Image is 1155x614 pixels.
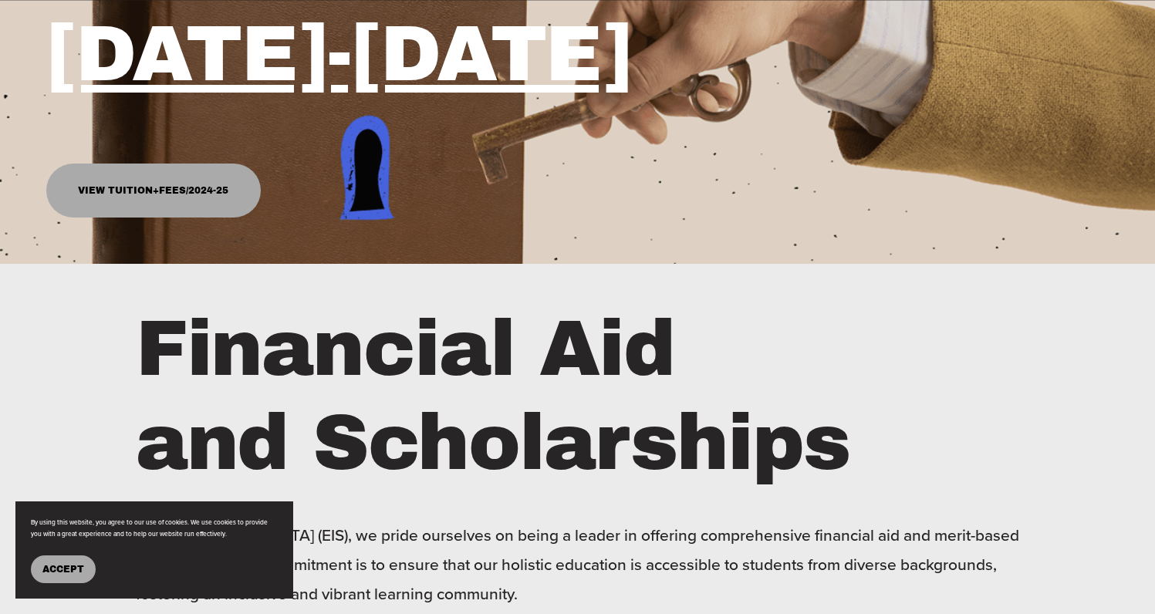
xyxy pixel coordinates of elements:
p: At [GEOGRAPHIC_DATA] (EIS), we pride ourselves on being a leader in offering comprehensive financ... [136,521,1020,608]
a: View Tuition+Fees/2024-25 [46,164,261,218]
tcxspan: Call 2024-2025 via 3CX [46,12,631,96]
h1: Financial Aid and Scholarships [136,302,975,490]
span: Accept [42,564,84,575]
section: Cookie banner [15,501,293,599]
p: By using this website, you agree to our use of cookies. We use cookies to provide you with a grea... [31,517,278,540]
button: Accept [31,555,96,583]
